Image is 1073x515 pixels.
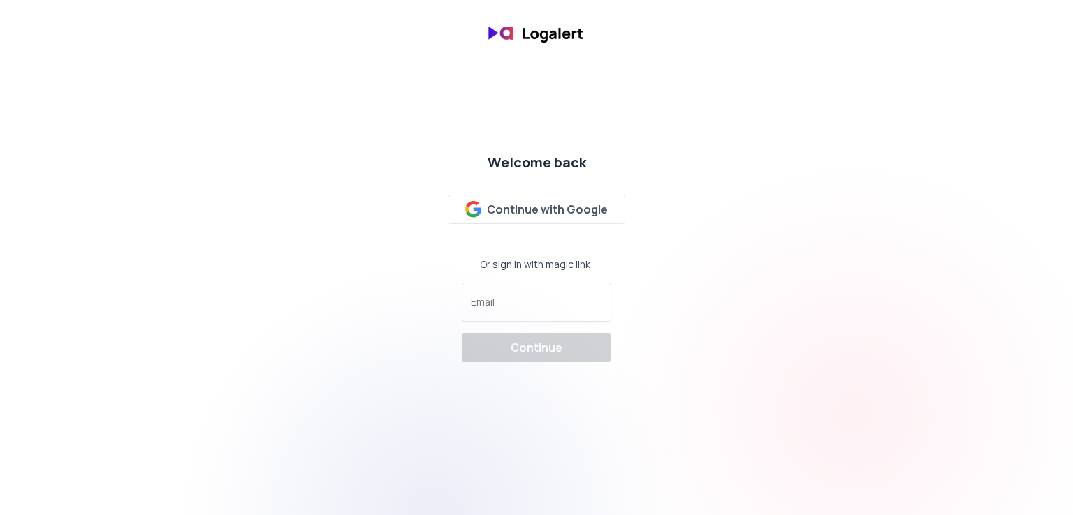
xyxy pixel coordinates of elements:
input: Email [471,301,602,315]
img: banner logo [481,17,592,50]
button: Continue with Google [448,195,626,224]
div: Welcome back [488,153,586,172]
div: Continue with Google [465,201,608,218]
button: Continue [462,333,611,362]
div: Or sign in with magic link: [480,257,593,271]
div: Continue [511,339,562,356]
